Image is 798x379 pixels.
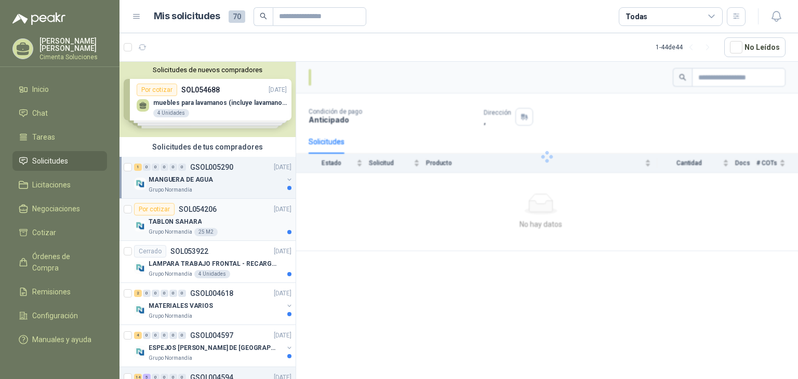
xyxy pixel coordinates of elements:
div: 0 [143,332,151,339]
a: Licitaciones [12,175,107,195]
div: 4 [134,332,142,339]
a: Cotizar [12,223,107,242]
a: Remisiones [12,282,107,302]
div: 0 [143,164,151,171]
div: 0 [161,290,168,297]
a: Negociaciones [12,199,107,219]
div: Solicitudes de tus compradores [119,137,296,157]
span: Negociaciones [32,203,80,214]
div: 25 M2 [194,228,218,236]
p: [PERSON_NAME] [PERSON_NAME] [39,37,107,52]
span: Órdenes de Compra [32,251,97,274]
span: Manuales y ayuda [32,334,91,345]
div: 0 [161,332,168,339]
div: 1 - 44 de 44 [656,39,716,56]
span: Inicio [32,84,49,95]
a: Por cotizarSOL054206[DATE] Company LogoTABLON SAHARAGrupo Normandía25 M2 [119,199,296,241]
div: Cerrado [134,245,166,258]
a: Chat [12,103,107,123]
span: Chat [32,107,48,119]
h1: Mis solicitudes [154,9,220,24]
p: TABLON SAHARA [149,217,202,227]
p: [DATE] [274,163,291,172]
img: Company Logo [134,220,147,232]
a: CerradoSOL053922[DATE] Company LogoLAMPARA TRABAJO FRONTAL - RECARGABLEGrupo Normandía4 Unidades [119,241,296,283]
span: search [260,12,267,20]
div: 0 [161,164,168,171]
img: Company Logo [134,262,147,274]
p: Grupo Normandía [149,186,192,194]
p: SOL054206 [179,206,217,213]
img: Company Logo [134,304,147,316]
div: 0 [169,164,177,171]
p: [DATE] [274,331,291,341]
span: Solicitudes [32,155,68,167]
p: MANGUERA DE AGUA [149,175,213,185]
a: Órdenes de Compra [12,247,107,278]
div: Solicitudes de nuevos compradoresPor cotizarSOL054688[DATE] muebles para lavamanos (incluye lavam... [119,62,296,137]
img: Logo peakr [12,12,65,25]
p: Grupo Normandía [149,354,192,362]
img: Company Logo [134,346,147,358]
div: 1 [134,164,142,171]
p: [DATE] [274,205,291,214]
p: GSOL005290 [190,164,233,171]
p: [DATE] [274,247,291,256]
span: Configuración [32,310,78,321]
a: 2 0 0 0 0 0 GSOL004618[DATE] Company LogoMATERIALES VARIOSGrupo Normandía [134,287,294,320]
a: 4 0 0 0 0 0 GSOL004597[DATE] Company LogoESPEJOS [PERSON_NAME] DE [GEOGRAPHIC_DATA][DATE]Grupo No... [134,329,294,362]
p: Grupo Normandía [149,270,192,278]
div: 0 [169,332,177,339]
a: Solicitudes [12,151,107,171]
a: Inicio [12,79,107,99]
div: 0 [178,332,186,339]
p: SOL053922 [170,248,208,255]
div: 0 [178,164,186,171]
button: Solicitudes de nuevos compradores [124,66,291,74]
div: 0 [152,290,159,297]
span: Tareas [32,131,55,143]
span: Cotizar [32,227,56,238]
p: GSOL004597 [190,332,233,339]
div: Por cotizar [134,203,175,215]
div: Todas [626,11,647,22]
p: [DATE] [274,289,291,299]
a: 1 0 0 0 0 0 GSOL005290[DATE] Company LogoMANGUERA DE AGUAGrupo Normandía [134,161,294,194]
div: 0 [178,290,186,297]
button: No Leídos [724,37,786,57]
div: 0 [143,290,151,297]
p: Grupo Normandía [149,312,192,320]
div: 4 Unidades [194,270,230,278]
p: Cimenta Soluciones [39,54,107,60]
p: MATERIALES VARIOS [149,301,213,311]
span: Remisiones [32,286,71,297]
p: GSOL004618 [190,290,233,297]
p: Grupo Normandía [149,228,192,236]
img: Company Logo [134,178,147,190]
span: 70 [229,10,245,23]
div: 0 [169,290,177,297]
span: Licitaciones [32,179,71,191]
a: Tareas [12,127,107,147]
div: 0 [152,332,159,339]
p: ESPEJOS [PERSON_NAME] DE [GEOGRAPHIC_DATA][DATE] [149,343,278,353]
div: 2 [134,290,142,297]
a: Manuales y ayuda [12,330,107,349]
p: LAMPARA TRABAJO FRONTAL - RECARGABLE [149,259,278,269]
div: 0 [152,164,159,171]
a: Configuración [12,306,107,326]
